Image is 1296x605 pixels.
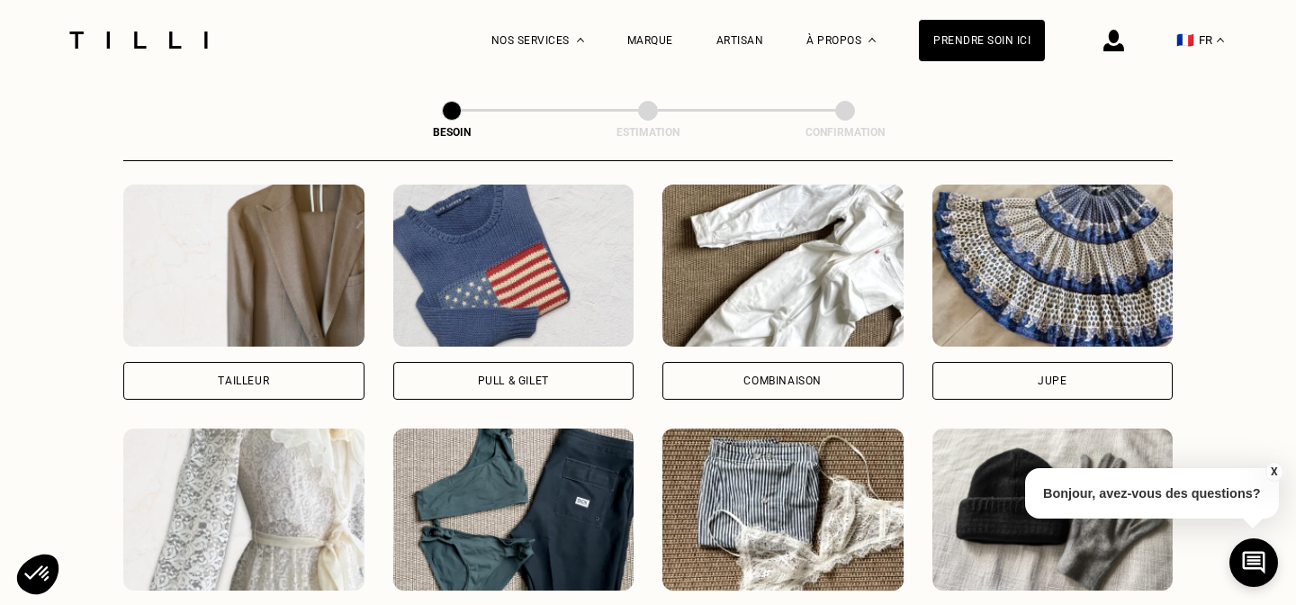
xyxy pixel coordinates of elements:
[123,185,364,347] img: Tilli retouche votre Tailleur
[662,429,904,591] img: Tilli retouche votre Lingerie
[558,126,738,139] div: Estimation
[478,375,549,386] div: Pull & gilet
[393,185,634,347] img: Tilli retouche votre Pull & gilet
[919,20,1045,61] a: Prendre soin ici
[662,185,904,347] img: Tilli retouche votre Combinaison
[123,429,364,591] img: Tilli retouche votre Robe de mariée
[743,375,822,386] div: Combinaison
[1103,30,1124,51] img: icône connexion
[577,38,584,42] img: Menu déroulant
[393,429,634,591] img: Tilli retouche votre Maillot de bain
[868,38,876,42] img: Menu déroulant à propos
[932,185,1174,347] img: Tilli retouche votre Jupe
[755,126,935,139] div: Confirmation
[932,429,1174,591] img: Tilli retouche votre Accessoires
[1038,375,1066,386] div: Jupe
[1264,462,1282,482] button: X
[1217,38,1224,42] img: menu déroulant
[1025,468,1279,519] p: Bonjour, avez-vous des questions?
[63,32,214,49] img: Logo du service de couturière Tilli
[218,375,269,386] div: Tailleur
[1176,32,1194,49] span: 🇫🇷
[362,126,542,139] div: Besoin
[627,34,673,47] a: Marque
[716,34,764,47] a: Artisan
